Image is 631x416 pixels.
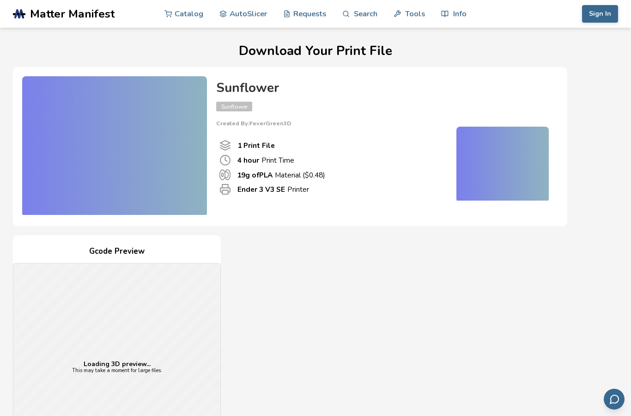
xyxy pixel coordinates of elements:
[216,81,549,95] h4: Sunflower
[604,389,625,410] button: Send feedback via email
[219,154,231,166] span: Print Time
[237,184,309,194] p: Printer
[219,140,231,151] span: Number Of Print files
[219,184,231,195] span: Printer
[237,155,294,165] p: Print Time
[237,170,325,180] p: Material ($ 0.48 )
[237,141,275,150] b: 1 Print File
[237,155,259,165] b: 4 hour
[237,170,273,180] b: 19 g of PLA
[72,361,162,368] p: Loading 3D preview...
[237,184,285,194] b: Ender 3 V3 SE
[582,5,618,23] button: Sign In
[13,245,221,259] h4: Gcode Preview
[72,368,162,374] p: This may take a moment for large files.
[216,102,252,111] span: Sunflower
[30,7,115,20] span: Matter Manifest
[13,44,618,58] h1: Download Your Print File
[216,120,549,127] p: Created By: FeverGreen3D
[219,169,231,180] span: Material Used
